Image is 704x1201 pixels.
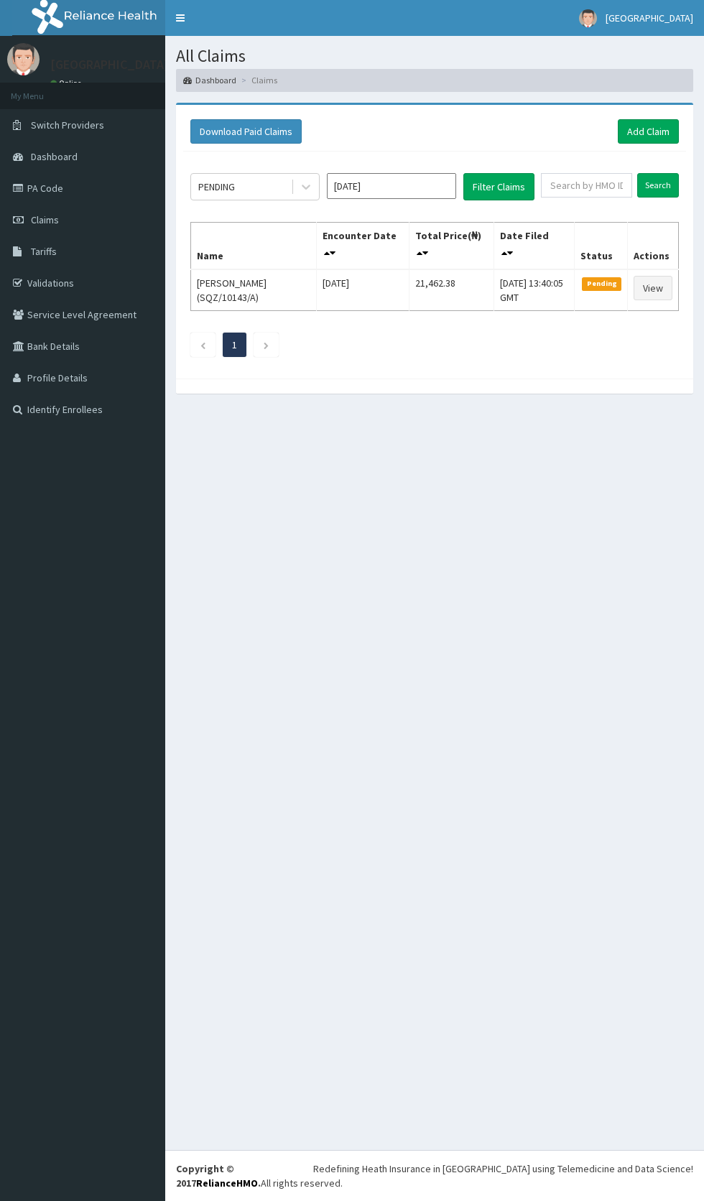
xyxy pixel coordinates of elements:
[494,269,575,311] td: [DATE] 13:40:05 GMT
[7,43,40,75] img: User Image
[409,269,494,311] td: 21,462.38
[176,47,693,65] h1: All Claims
[313,1161,693,1176] div: Redefining Heath Insurance in [GEOGRAPHIC_DATA] using Telemedicine and Data Science!
[165,1150,704,1201] footer: All rights reserved.
[579,9,597,27] img: User Image
[634,276,672,300] a: View
[618,119,679,144] a: Add Claim
[31,213,59,226] span: Claims
[183,74,236,86] a: Dashboard
[541,173,632,198] input: Search by HMO ID
[191,269,317,311] td: [PERSON_NAME] (SQZ/10143/A)
[50,58,169,71] p: [GEOGRAPHIC_DATA]
[494,222,575,269] th: Date Filed
[575,222,628,269] th: Status
[196,1177,258,1190] a: RelianceHMO
[176,1162,261,1190] strong: Copyright © 2017 .
[200,338,206,351] a: Previous page
[190,119,302,144] button: Download Paid Claims
[31,245,57,258] span: Tariffs
[327,173,456,199] input: Select Month and Year
[50,78,85,88] a: Online
[409,222,494,269] th: Total Price(₦)
[316,222,409,269] th: Encounter Date
[606,11,693,24] span: [GEOGRAPHIC_DATA]
[198,180,235,194] div: PENDING
[191,222,317,269] th: Name
[232,338,237,351] a: Page 1 is your current page
[31,119,104,131] span: Switch Providers
[627,222,678,269] th: Actions
[263,338,269,351] a: Next page
[316,269,409,311] td: [DATE]
[463,173,534,200] button: Filter Claims
[637,173,679,198] input: Search
[582,277,621,290] span: Pending
[31,150,78,163] span: Dashboard
[238,74,277,86] li: Claims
